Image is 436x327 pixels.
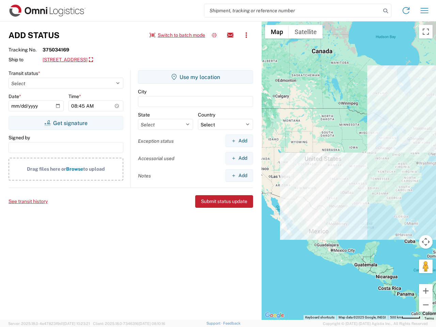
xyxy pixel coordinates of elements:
span: Browse [66,166,83,172]
img: Google [263,311,286,320]
span: Copyright © [DATE]-[DATE] Agistix Inc., All Rights Reserved [323,321,428,327]
input: Shipment, tracking or reference number [204,4,381,17]
label: State [138,112,150,118]
span: Drag files here or [27,166,66,172]
a: Feedback [223,321,240,325]
button: Add [225,152,253,165]
button: Submit status update [195,195,253,208]
button: Map camera controls [419,235,433,249]
button: See transit history [9,196,48,207]
label: Country [198,112,215,118]
button: Zoom out [419,298,433,312]
a: Support [206,321,223,325]
button: Map Scale: 500 km per 51 pixels [388,315,422,320]
span: Ship to [9,57,43,63]
button: Toggle fullscreen view [419,25,433,38]
span: to upload [83,166,105,172]
label: Accessorial used [138,155,174,161]
h3: Add Status [9,30,60,40]
a: [STREET_ADDRESS] [43,54,93,66]
label: Time [68,93,81,99]
button: Add [225,169,253,182]
label: City [138,89,146,95]
button: Get signature [9,116,123,130]
button: Zoom in [419,284,433,298]
button: Show street map [265,25,289,38]
a: Open this area in Google Maps (opens a new window) [263,311,286,320]
strong: 375034169 [43,47,69,53]
button: Add [225,135,253,147]
label: Exception status [138,138,174,144]
button: Keyboard shortcuts [305,315,334,320]
button: Show satellite imagery [289,25,323,38]
label: Date [9,93,21,99]
label: Signed by [9,135,30,141]
button: Switch to batch mode [150,30,205,41]
span: Map data ©2025 Google, INEGI [339,315,386,319]
button: Drag Pegman onto the map to open Street View [419,260,433,273]
span: Server: 2025.18.0-4e47823f9d1 [8,322,90,326]
span: [DATE] 08:10:16 [139,322,165,326]
span: Tracking No. [9,47,43,53]
span: Client: 2025.18.0-7346316 [93,322,165,326]
label: Transit status [9,70,40,76]
a: Terms [424,316,434,320]
span: 500 km [390,315,402,319]
button: Use my location [138,70,253,84]
label: Notes [138,173,151,179]
span: [DATE] 10:23:21 [63,322,90,326]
